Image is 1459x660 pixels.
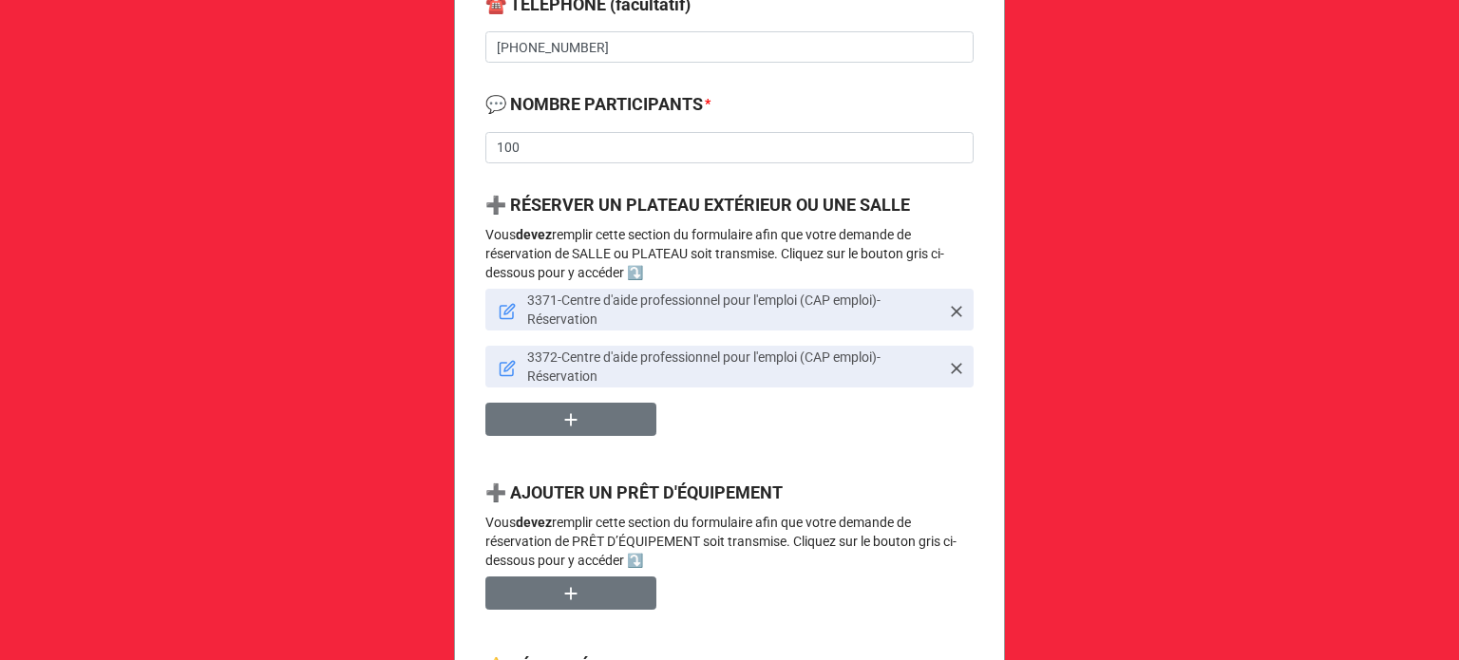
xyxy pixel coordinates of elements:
label: ➕ AJOUTER UN PRÊT D'ÉQUIPEMENT [485,480,783,506]
label: ➕ RÉSERVER UN PLATEAU EXTÉRIEUR OU UNE SALLE [485,192,910,218]
p: Vous remplir cette section du formulaire afin que votre demande de réservation de SALLE ou PLATEA... [485,225,974,282]
strong: devez [516,515,552,530]
p: Vous remplir cette section du formulaire afin que votre demande de réservation de PRÊT D’ÉQUIPEME... [485,513,974,570]
p: 3372-Centre d'aide professionnel pour l'emploi (CAP emploi)-Réservation [527,348,939,386]
label: 💬 NOMBRE PARTICIPANTS [485,91,703,118]
strong: devez [516,227,552,242]
p: 3371-Centre d'aide professionnel pour l'emploi (CAP emploi)-Réservation [527,291,939,329]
